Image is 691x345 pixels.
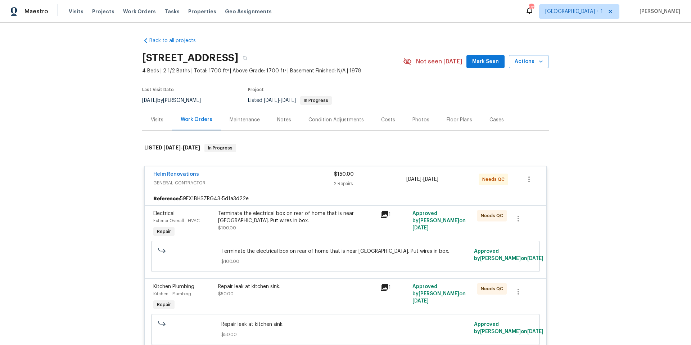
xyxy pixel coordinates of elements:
span: Projects [92,8,114,15]
span: [DATE] [527,256,543,261]
span: Geo Assignments [225,8,272,15]
span: - [163,145,200,150]
div: 2 Repairs [334,180,406,187]
span: [DATE] [412,225,429,230]
span: [GEOGRAPHIC_DATA] + 1 [545,8,603,15]
div: 132 [529,4,534,12]
span: In Progress [301,98,331,103]
span: Needs QC [481,285,506,292]
span: Work Orders [123,8,156,15]
span: Electrical [153,211,175,216]
span: [DATE] [406,177,421,182]
span: [DATE] [142,98,157,103]
div: Cases [489,116,504,124]
div: by [PERSON_NAME] [142,96,209,105]
span: Actions [515,57,543,66]
span: $50.00 [218,292,234,296]
span: Properties [188,8,216,15]
div: Visits [151,116,163,124]
span: [DATE] [527,329,543,334]
a: Back to all projects [142,37,211,44]
span: Approved by [PERSON_NAME] on [474,249,543,261]
div: Condition Adjustments [308,116,364,124]
span: $100.00 [218,226,236,230]
span: Kitchen - Plumbing [153,292,191,296]
span: Visits [69,8,83,15]
div: Notes [277,116,291,124]
span: - [264,98,296,103]
span: Approved by [PERSON_NAME] on [474,322,543,334]
span: - [406,176,438,183]
h2: [STREET_ADDRESS] [142,54,238,62]
span: [DATE] [183,145,200,150]
button: Mark Seen [466,55,505,68]
div: Costs [381,116,395,124]
span: [DATE] [423,177,438,182]
span: [DATE] [163,145,181,150]
div: Photos [412,116,429,124]
span: 4 Beds | 2 1/2 Baths | Total: 1700 ft² | Above Grade: 1700 ft² | Basement Finished: N/A | 1978 [142,67,403,75]
span: Repair leak at kitchen sink. [221,321,470,328]
span: Needs QC [481,212,506,219]
div: Maintenance [230,116,260,124]
span: Needs QC [482,176,507,183]
span: Tasks [164,9,180,14]
div: LISTED [DATE]-[DATE]In Progress [142,136,549,160]
span: Not seen [DATE] [416,58,462,65]
div: 1 [380,283,408,292]
span: [PERSON_NAME] [637,8,680,15]
span: [DATE] [264,98,279,103]
span: Project [248,88,264,92]
span: $150.00 [334,172,354,177]
span: In Progress [205,144,235,152]
div: Repair leak at kitchen sink. [218,283,376,290]
b: Reference: [153,195,180,202]
span: Listed [248,98,332,103]
span: [DATE] [281,98,296,103]
div: Floor Plans [447,116,472,124]
button: Actions [509,55,549,68]
a: Helm Renovations [153,172,199,177]
span: Repair [154,228,174,235]
span: Last Visit Date [142,88,174,92]
div: Terminate the electrical box on rear of home that is near [GEOGRAPHIC_DATA]. Put wires in box. [218,210,376,224]
span: [DATE] [412,299,429,304]
button: Copy Address [238,51,251,64]
span: GENERAL_CONTRACTOR [153,179,334,187]
span: $50.00 [221,331,470,338]
span: Kitchen Plumbing [153,284,194,289]
span: Mark Seen [472,57,499,66]
span: Maestro [24,8,48,15]
span: Terminate the electrical box on rear of home that is near [GEOGRAPHIC_DATA]. Put wires in box. [221,248,470,255]
span: Repair [154,301,174,308]
span: Approved by [PERSON_NAME] on [412,211,466,230]
div: Work Orders [181,116,212,123]
h6: LISTED [144,144,200,152]
span: $100.00 [221,258,470,265]
div: 59EX1BHSZRG43-5d1a3d22e [145,192,546,205]
span: Approved by [PERSON_NAME] on [412,284,466,304]
span: Exterior Overall - HVAC [153,219,200,223]
div: 1 [380,210,408,219]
